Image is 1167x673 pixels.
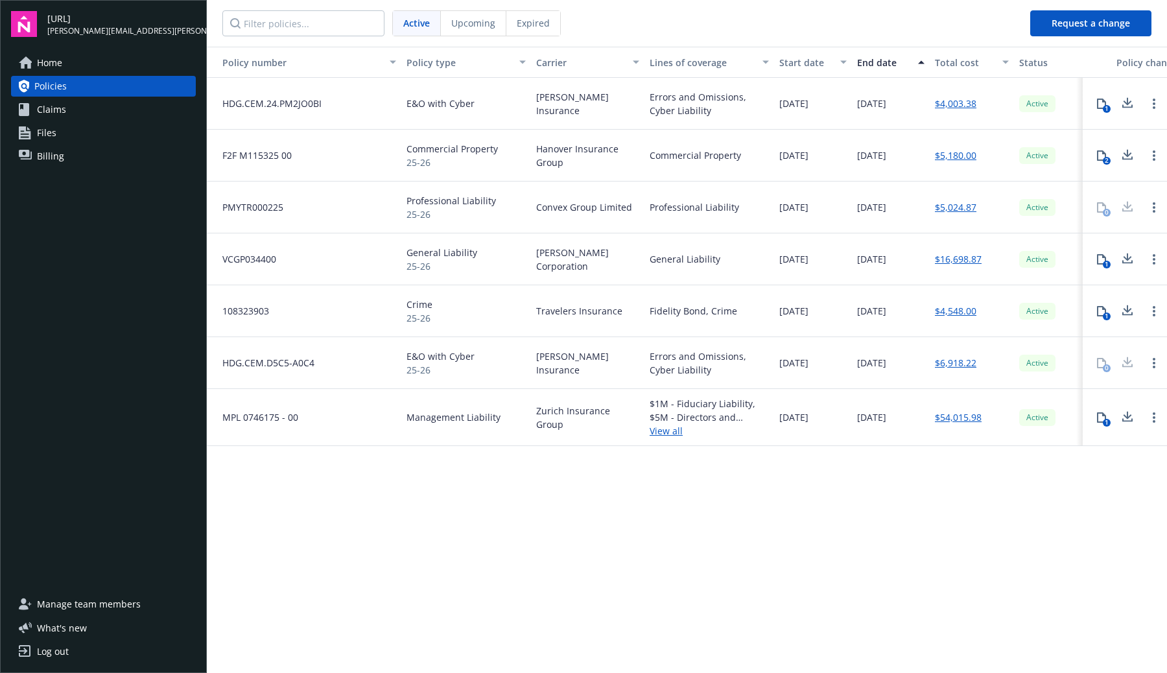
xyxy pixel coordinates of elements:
[536,349,639,377] span: [PERSON_NAME] Insurance
[407,311,432,325] span: 25-26
[779,56,832,69] div: Start date
[779,148,808,162] span: [DATE]
[1103,157,1111,165] div: 2
[37,594,141,615] span: Manage team members
[1146,303,1162,319] a: Open options
[650,424,769,438] a: View all
[34,76,67,97] span: Policies
[222,10,384,36] input: Filter policies...
[451,16,495,30] span: Upcoming
[650,252,720,266] div: General Liability
[212,56,382,69] div: Policy number
[857,200,886,214] span: [DATE]
[401,47,531,78] button: Policy type
[1146,355,1162,371] a: Open options
[11,53,196,73] a: Home
[407,142,498,156] span: Commercial Property
[857,148,886,162] span: [DATE]
[47,12,196,25] span: [URL]
[407,410,501,424] span: Management Liability
[1146,252,1162,267] a: Open options
[650,56,755,69] div: Lines of coverage
[935,148,976,162] a: $5,180.00
[857,252,886,266] span: [DATE]
[212,200,283,214] span: PMYTR000225
[212,97,322,110] span: HDG.CEM.24.PM2JO0BI
[1089,246,1114,272] button: 1
[37,99,66,120] span: Claims
[407,259,477,273] span: 25-26
[1024,357,1050,369] span: Active
[857,304,886,318] span: [DATE]
[1030,10,1151,36] button: Request a change
[212,356,314,370] span: HDG.CEM.D5C5-A0C4
[1146,148,1162,163] a: Open options
[536,200,632,214] span: Convex Group Limited
[935,410,982,424] a: $54,015.98
[1146,200,1162,215] a: Open options
[650,148,741,162] div: Commercial Property
[650,304,737,318] div: Fidelity Bond, Crime
[37,621,87,635] span: What ' s new
[212,410,298,424] span: MPL 0746175 - 00
[1103,105,1111,113] div: 1
[650,397,769,424] div: $1M - Fiduciary Liability, $5M - Directors and Officers, $3M - Employment Practices Liability
[935,56,995,69] div: Total cost
[1014,47,1111,78] button: Status
[935,97,976,110] a: $4,003.38
[857,56,910,69] div: End date
[1103,313,1111,320] div: 1
[407,363,475,377] span: 25-26
[407,207,496,221] span: 25-26
[212,304,269,318] span: 108323903
[37,146,64,167] span: Billing
[536,404,639,431] span: Zurich Insurance Group
[1089,298,1114,324] button: 1
[644,47,774,78] button: Lines of coverage
[935,252,982,266] a: $16,698.87
[1089,405,1114,431] button: 1
[1024,254,1050,265] span: Active
[11,99,196,120] a: Claims
[11,594,196,615] a: Manage team members
[212,148,292,162] span: F2F M115325 00
[779,252,808,266] span: [DATE]
[11,123,196,143] a: Files
[1146,96,1162,112] a: Open options
[536,56,625,69] div: Carrier
[930,47,1014,78] button: Total cost
[935,200,976,214] a: $5,024.87
[857,356,886,370] span: [DATE]
[531,47,644,78] button: Carrier
[11,621,108,635] button: What's new
[1024,412,1050,423] span: Active
[1146,410,1162,425] a: Open options
[47,25,196,37] span: [PERSON_NAME][EMAIL_ADDRESS][PERSON_NAME]
[407,156,498,169] span: 25-26
[11,76,196,97] a: Policies
[935,304,976,318] a: $4,548.00
[779,410,808,424] span: [DATE]
[536,90,639,117] span: [PERSON_NAME] Insurance
[407,56,512,69] div: Policy type
[517,16,550,30] span: Expired
[779,97,808,110] span: [DATE]
[1103,419,1111,427] div: 1
[1103,261,1111,268] div: 1
[536,304,622,318] span: Travelers Insurance
[852,47,930,78] button: End date
[774,47,852,78] button: Start date
[1024,202,1050,213] span: Active
[536,142,639,169] span: Hanover Insurance Group
[650,200,739,214] div: Professional Liability
[779,304,808,318] span: [DATE]
[1024,150,1050,161] span: Active
[407,194,496,207] span: Professional Liability
[1024,98,1050,110] span: Active
[1089,91,1114,117] button: 1
[779,200,808,214] span: [DATE]
[11,146,196,167] a: Billing
[935,356,976,370] a: $6,918.22
[212,252,276,266] span: VCGP034400
[650,90,769,117] div: Errors and Omissions, Cyber Liability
